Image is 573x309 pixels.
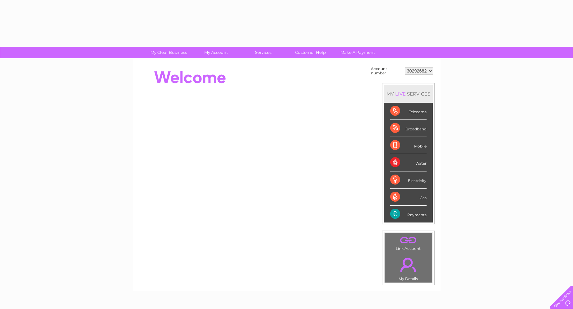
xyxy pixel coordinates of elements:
[390,154,427,171] div: Water
[285,47,336,58] a: Customer Help
[394,91,407,97] div: LIVE
[390,171,427,189] div: Electricity
[390,120,427,137] div: Broadband
[384,233,432,252] td: Link Account
[143,47,194,58] a: My Clear Business
[238,47,289,58] a: Services
[369,65,403,77] td: Account number
[384,252,432,283] td: My Details
[190,47,242,58] a: My Account
[386,235,431,246] a: .
[390,206,427,222] div: Payments
[384,85,433,103] div: MY SERVICES
[390,137,427,154] div: Mobile
[332,47,383,58] a: Make A Payment
[390,189,427,206] div: Gas
[386,254,431,276] a: .
[390,103,427,120] div: Telecoms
